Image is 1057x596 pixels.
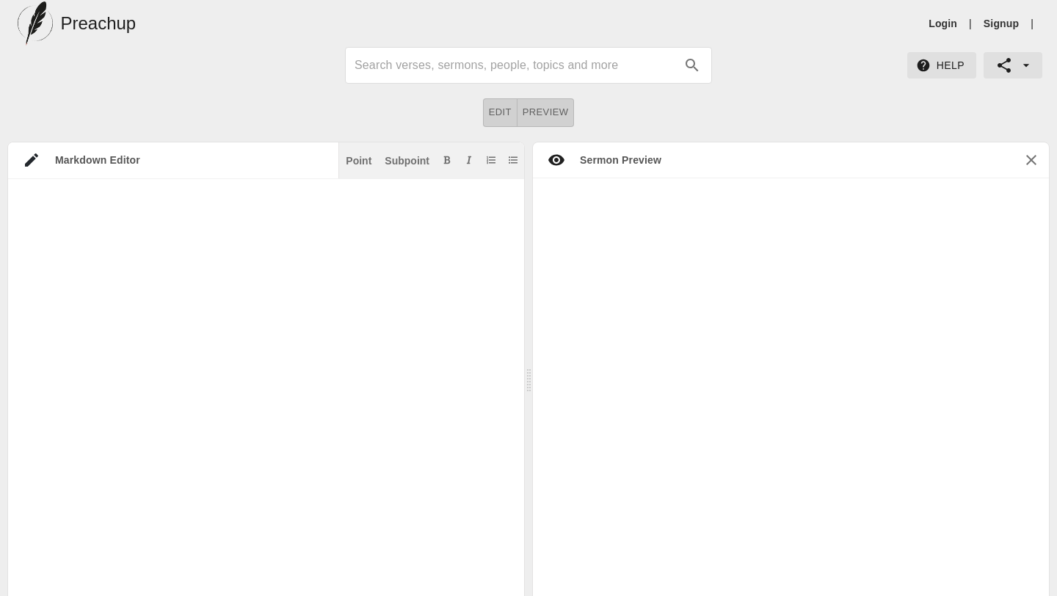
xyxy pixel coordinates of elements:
li: | [963,16,978,31]
div: Markdown Editor [40,153,338,167]
button: Add bold text [440,153,454,167]
span: Help [919,57,965,75]
div: Sermon Preview [565,153,661,167]
div: Subpoint [385,156,429,166]
button: Insert point [343,153,374,167]
input: Search sermons [355,54,676,77]
a: Login [929,16,957,31]
li: | [1025,16,1039,31]
h5: Preachup [60,12,136,35]
button: Add ordered list [484,153,498,167]
div: Point [346,156,371,166]
div: text alignment [483,98,575,127]
button: Add italic text [462,153,476,167]
button: Subpoint [382,153,432,167]
img: preachup-logo.png [18,1,53,46]
button: Add unordered list [506,153,520,167]
a: Signup [984,16,1019,31]
span: Preview [523,104,569,121]
button: Edit [483,98,517,127]
button: search [676,49,708,81]
button: Preview [517,98,575,127]
button: Help [907,52,976,79]
span: Edit [489,104,512,121]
